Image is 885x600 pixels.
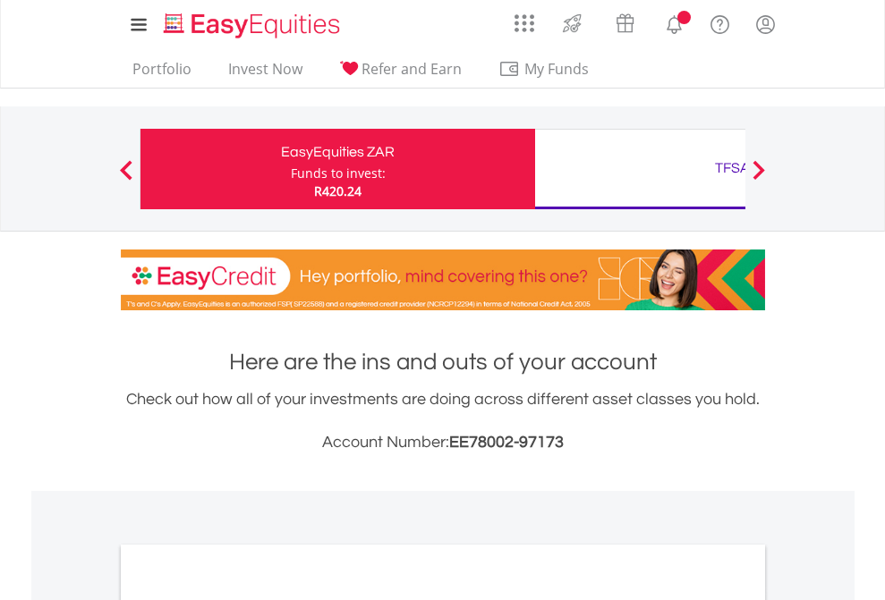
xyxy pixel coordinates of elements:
h1: Here are the ins and outs of your account [121,346,765,378]
a: AppsGrid [503,4,546,33]
img: EasyCredit Promotion Banner [121,249,765,310]
a: My Profile [743,4,788,44]
button: Previous [108,169,144,187]
span: Refer and Earn [362,59,462,79]
img: vouchers-v2.svg [610,9,640,38]
img: EasyEquities_Logo.png [160,11,347,40]
div: Check out how all of your investments are doing across different asset classes you hold. [121,387,765,455]
button: Next [741,169,777,187]
h3: Account Number: [121,430,765,455]
div: Funds to invest: [291,165,386,182]
a: Refer and Earn [332,60,469,88]
img: thrive-v2.svg [557,9,587,38]
img: grid-menu-icon.svg [515,13,534,33]
a: Home page [157,4,347,40]
a: Portfolio [125,60,199,88]
a: Invest Now [221,60,310,88]
span: R420.24 [314,182,362,199]
a: Notifications [651,4,697,40]
div: EasyEquities ZAR [151,139,524,165]
a: Vouchers [599,4,651,38]
span: EE78002-97173 [449,434,564,451]
a: FAQ's and Support [697,4,743,40]
span: My Funds [498,57,616,80]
